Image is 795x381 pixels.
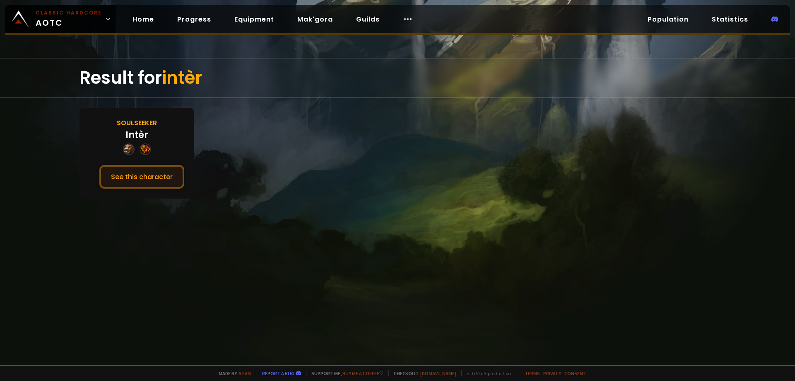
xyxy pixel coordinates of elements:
span: intèr [162,66,202,90]
div: Soulseeker [117,118,157,128]
a: Progress [171,11,218,28]
button: See this character [99,165,184,189]
span: v. d752d5 - production [461,370,511,376]
a: Classic HardcoreAOTC [5,5,116,33]
small: Classic Hardcore [36,9,102,17]
a: Guilds [349,11,386,28]
span: Checkout [388,370,456,376]
div: Intèr [125,128,148,142]
a: Terms [525,370,540,376]
a: Buy me a coffee [342,370,383,376]
a: Home [126,11,161,28]
a: Population [641,11,695,28]
a: a fan [238,370,251,376]
a: Equipment [228,11,281,28]
a: Privacy [543,370,561,376]
a: Statistics [705,11,755,28]
span: AOTC [36,9,102,29]
a: Report a bug [262,370,294,376]
a: Mak'gora [291,11,340,28]
span: Made by [214,370,251,376]
a: [DOMAIN_NAME] [420,370,456,376]
span: Support me, [306,370,383,376]
a: Consent [564,370,586,376]
div: Result for [79,58,715,97]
